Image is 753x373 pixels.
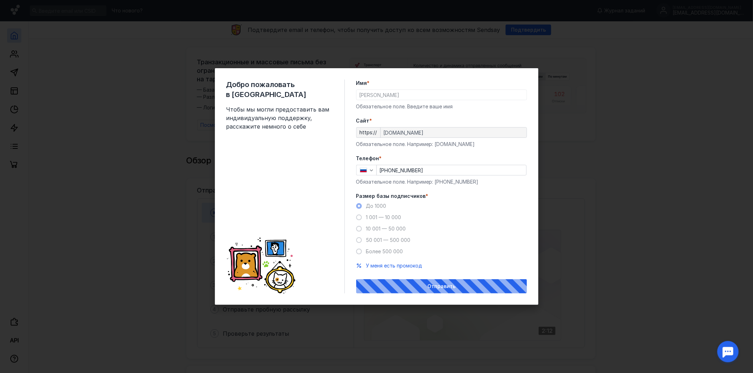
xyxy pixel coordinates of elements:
[226,105,333,131] span: Чтобы мы могли предоставить вам индивидуальную поддержку, расскажите немного о себе
[356,103,527,110] div: Обязательное поле. Введите ваше имя
[356,117,370,124] span: Cайт
[366,263,422,269] span: У меня есть промокод
[356,141,527,148] div: Обязательное поле. Например: [DOMAIN_NAME]
[366,262,422,269] button: У меня есть промокод
[356,193,426,200] span: Размер базы подписчиков
[356,80,367,87] span: Имя
[356,178,527,185] div: Обязательное поле. Например: [PHONE_NUMBER]
[356,155,379,162] span: Телефон
[226,80,333,99] span: Добро пожаловать в [GEOGRAPHIC_DATA]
